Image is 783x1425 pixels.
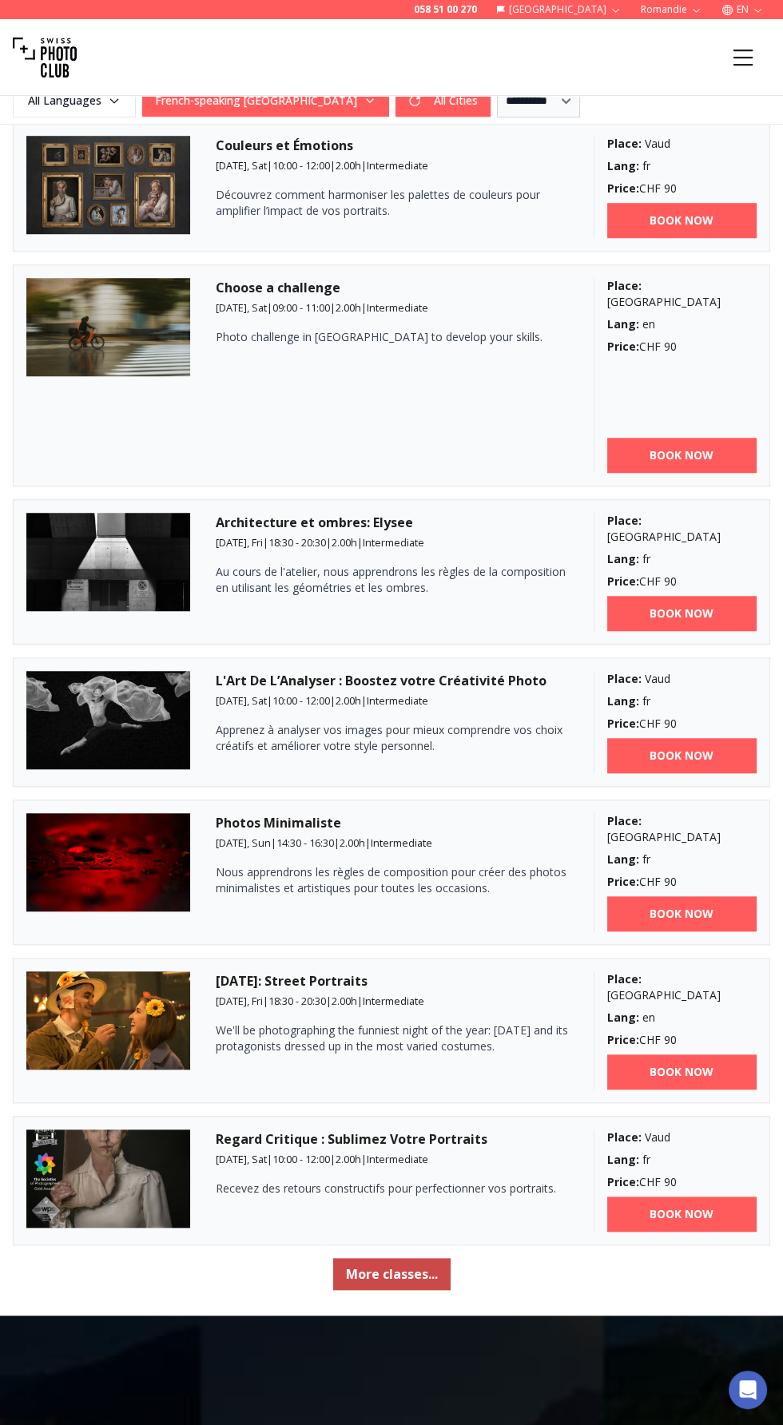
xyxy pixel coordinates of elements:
small: | | | [216,158,428,173]
b: Place : [607,278,642,293]
span: [DATE], Sat [216,1152,267,1166]
span: 90 [664,181,677,196]
small: | | | [216,994,424,1008]
div: [GEOGRAPHIC_DATA] [607,813,757,845]
p: Nous apprendrons les règles de composition pour créer des photos minimalistes et artistiques pour... [216,864,568,896]
span: [DATE], Sat [216,300,267,315]
div: Vaud [607,1129,757,1145]
b: Price : [607,1032,639,1047]
b: Lang : [607,1010,639,1025]
div: CHF [607,181,757,196]
span: [DATE], Sun [216,836,271,850]
div: Vaud [607,136,757,152]
img: Halloween: Street Portraits [26,971,190,1070]
a: BOOK NOW [607,596,757,631]
b: Price : [607,716,639,731]
b: BOOK NOW [650,212,713,228]
div: fr [607,158,757,174]
b: Price : [607,181,639,196]
b: Lang : [607,693,639,709]
span: Intermediate [363,535,424,550]
b: Lang : [607,158,639,173]
span: 10:00 - 12:00 [272,1152,330,1166]
b: Place : [607,971,642,986]
b: Price : [607,574,639,589]
img: Swiss photo club [13,26,77,89]
img: Photos Minimaliste [26,813,190,911]
span: 90 [664,1174,677,1189]
a: BOOK NOW [607,438,757,473]
small: | | | [216,300,428,315]
div: en [607,316,757,332]
b: Place : [607,513,642,528]
a: 058 51 00 270 [414,3,477,16]
div: CHF [607,574,757,589]
p: Découvrez comment harmoniser les palettes de couleurs pour amplifier l’impact de vos portraits. [216,187,568,219]
p: Au cours de l'atelier, nous apprendrons les règles de la composition en utilisant les géométries ... [216,564,568,596]
span: [DATE], Sat [216,693,267,708]
a: BOOK NOW [607,738,757,773]
div: CHF [607,1174,757,1190]
span: 10:00 - 12:00 [272,693,330,708]
span: 90 [664,339,677,354]
div: en [607,1010,757,1026]
div: [GEOGRAPHIC_DATA] [607,513,757,545]
span: 18:30 - 20:30 [268,535,326,550]
div: CHF [607,874,757,890]
b: BOOK NOW [650,605,713,621]
b: Place : [607,813,642,828]
span: 2.00 h [332,535,357,550]
div: [GEOGRAPHIC_DATA] [607,971,757,1003]
div: fr [607,693,757,709]
p: We'll be photographing the funniest night of the year: [DATE] and its protagonists dressed up in ... [216,1022,568,1054]
h3: Architecture et ombres: Elysee [216,513,568,532]
img: Choose a challenge [26,278,190,376]
button: All Cities [395,85,491,117]
b: Place : [607,671,642,686]
b: Price : [607,874,639,889]
span: 2.00 h [336,1152,361,1166]
b: Price : [607,1174,639,1189]
div: [GEOGRAPHIC_DATA] [607,278,757,310]
b: Price : [607,339,639,354]
span: 09:00 - 11:00 [272,300,330,315]
h3: Photos Minimaliste [216,813,568,832]
span: 2.00 h [340,836,365,850]
img: Couleurs et Émotions [26,136,190,234]
span: Intermediate [363,994,424,1008]
h3: Couleurs et Émotions [216,136,568,155]
span: 90 [664,874,677,889]
div: CHF [607,339,757,355]
div: fr [607,851,757,867]
b: Place : [607,136,642,151]
div: CHF [607,716,757,732]
h3: Choose a challenge [216,278,568,297]
span: [DATE], Sat [216,158,267,173]
img: L'Art De L’Analyser : Boostez votre Créativité Photo [26,671,190,769]
span: [DATE], Fri [216,535,263,550]
span: 10:00 - 12:00 [272,158,330,173]
small: | | | [216,693,428,708]
b: BOOK NOW [650,1064,713,1080]
span: Intermediate [371,836,432,850]
small: | | | [216,1152,428,1166]
button: All Languages [13,84,136,117]
b: Lang : [607,851,639,867]
p: Photo challenge in [GEOGRAPHIC_DATA] to develop your skills. [216,329,568,345]
span: 18:30 - 20:30 [268,994,326,1008]
b: Place : [607,1129,642,1145]
b: Lang : [607,551,639,566]
h3: [DATE]: Street Portraits [216,971,568,990]
span: 14:30 - 16:30 [276,836,334,850]
div: fr [607,551,757,567]
span: [DATE], Fri [216,994,263,1008]
b: BOOK NOW [650,748,713,764]
span: 2.00 h [332,994,357,1008]
span: Intermediate [367,158,428,173]
span: 2.00 h [336,158,361,173]
b: BOOK NOW [650,447,713,463]
span: Intermediate [367,693,428,708]
span: 2.00 h [336,300,361,315]
small: | | | [216,535,424,550]
span: All Languages [15,86,133,115]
